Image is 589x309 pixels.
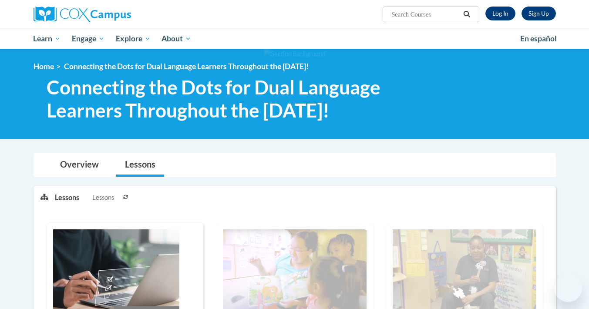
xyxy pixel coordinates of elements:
a: Register [522,7,556,20]
a: Home [34,62,54,71]
button: Search [460,9,473,20]
span: Learn [33,34,61,44]
input: Search Courses [390,9,460,20]
span: Engage [72,34,104,44]
div: Main menu [20,29,569,49]
img: Section background [264,49,326,59]
span: En español [520,34,557,43]
p: Lessons [55,193,79,202]
iframe: Button to launch messaging window [554,274,582,302]
a: Lessons [116,154,164,177]
a: Overview [51,154,108,177]
span: Connecting the Dots for Dual Language Learners Throughout the [DATE]! [47,76,435,122]
span: About [162,34,191,44]
a: Explore [110,29,156,49]
a: Learn [28,29,67,49]
a: Log In [485,7,515,20]
a: Cox Campus [34,7,199,22]
img: Cox Campus [34,7,131,22]
span: Connecting the Dots for Dual Language Learners Throughout the [DATE]! [64,62,309,71]
span: Lessons [92,193,114,202]
span: Explore [116,34,151,44]
a: En español [515,30,562,48]
a: About [156,29,197,49]
a: Engage [66,29,110,49]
